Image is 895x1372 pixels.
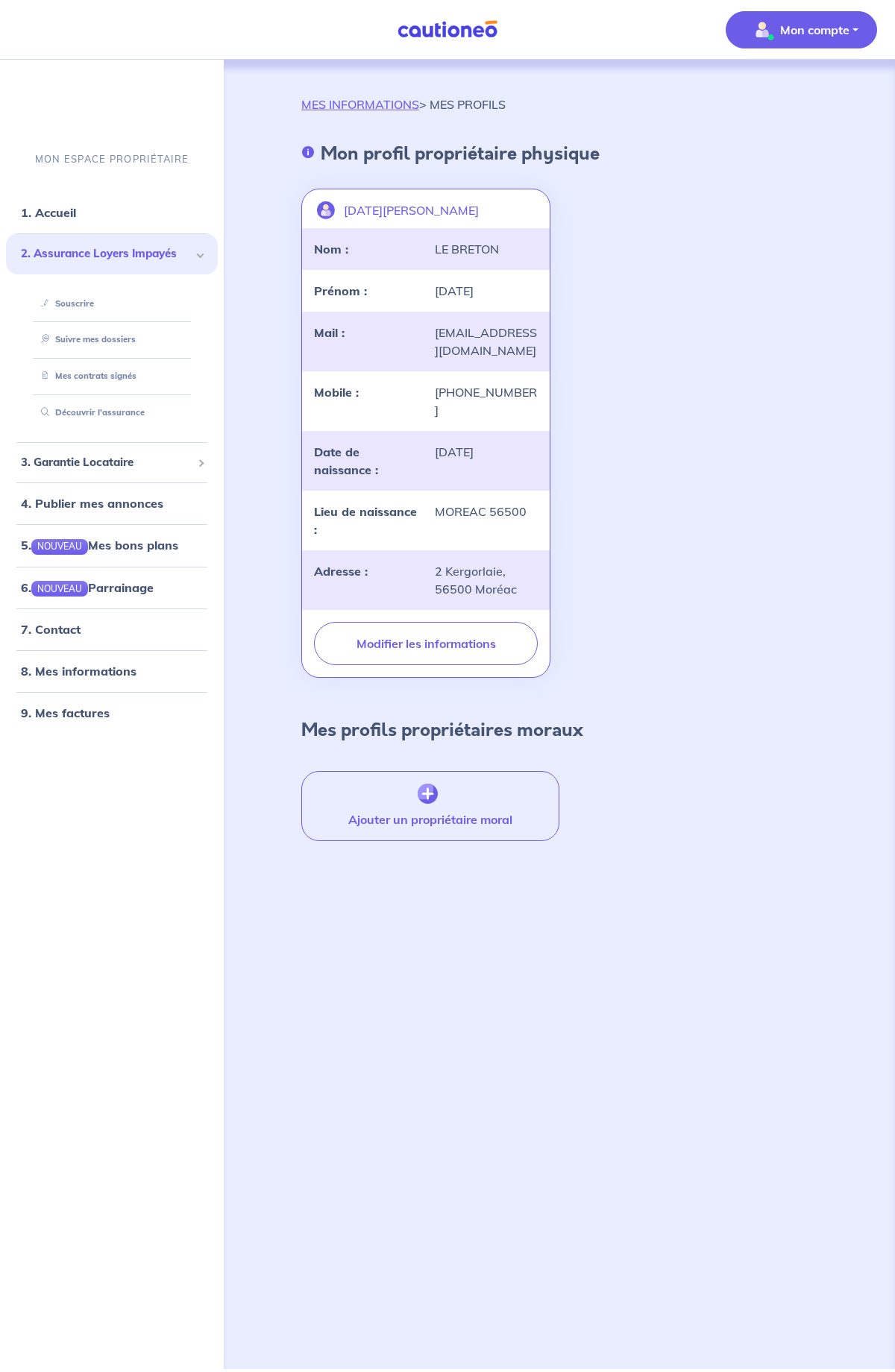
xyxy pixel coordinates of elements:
[6,530,218,560] div: 5.NOUVEAUMes bons plans
[314,283,367,298] strong: Prénom :
[24,327,200,352] div: Suivre mes dossiers
[21,454,192,471] span: 3. Garantie Locataire
[426,383,547,419] div: [PHONE_NUMBER]
[314,622,538,665] button: Modifier les informations
[317,201,335,219] img: illu_account.svg
[314,504,417,537] strong: Lieu de naissance :
[35,152,189,166] p: MON ESPACE PROPRIÉTAIRE
[35,371,136,381] a: Mes contrats signés
[21,538,178,553] a: 5.NOUVEAUMes bons plans
[21,664,136,679] a: 8. Mes informations
[426,240,547,258] div: LE BRETON
[6,448,218,477] div: 3. Garantie Locataire
[426,503,547,538] div: MOREAC 56500
[344,201,479,219] p: [DATE][PERSON_NAME]
[21,245,192,262] span: 2. Assurance Loyers Impayés
[6,233,218,274] div: 2. Assurance Loyers Impayés
[426,443,547,479] div: [DATE]
[426,562,547,598] div: 2 Kergorlaie, 56500 Moréac
[301,97,419,112] a: MES INFORMATIONS
[24,292,200,316] div: Souscrire
[21,580,154,595] a: 6.NOUVEAUParrainage
[301,771,559,841] button: Ajouter un propriétaire moral
[6,488,218,518] div: 4. Publier mes annonces
[35,407,145,418] a: Découvrir l'assurance
[301,95,506,113] p: > MES PROFILS
[6,198,218,227] div: 1. Accueil
[418,784,438,805] img: createProprietor
[21,622,81,637] a: 7. Contact
[35,298,94,309] a: Souscrire
[21,496,163,511] a: 4. Publier mes annonces
[6,573,218,602] div: 6.NOUVEAUParrainage
[21,205,76,220] a: 1. Accueil
[24,400,200,425] div: Découvrir l'assurance
[314,564,368,579] strong: Adresse :
[314,444,378,477] strong: Date de naissance :
[392,20,503,39] img: Cautioneo
[321,143,600,165] h4: Mon profil propriétaire physique
[726,11,877,48] button: illu_account_valid_menu.svgMon compte
[314,385,359,400] strong: Mobile :
[6,698,218,728] div: 9. Mes factures
[35,334,136,344] a: Suivre mes dossiers
[314,325,345,340] strong: Mail :
[426,324,547,359] div: [EMAIL_ADDRESS][DOMAIN_NAME]
[426,282,547,300] div: [DATE]
[314,242,348,257] strong: Nom :
[21,705,110,720] a: 9. Mes factures
[750,18,774,42] img: illu_account_valid_menu.svg
[780,21,850,39] p: Mon compte
[301,720,583,741] h4: Mes profils propriétaires moraux
[24,364,200,388] div: Mes contrats signés
[6,614,218,644] div: 7. Contact
[6,656,218,686] div: 8. Mes informations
